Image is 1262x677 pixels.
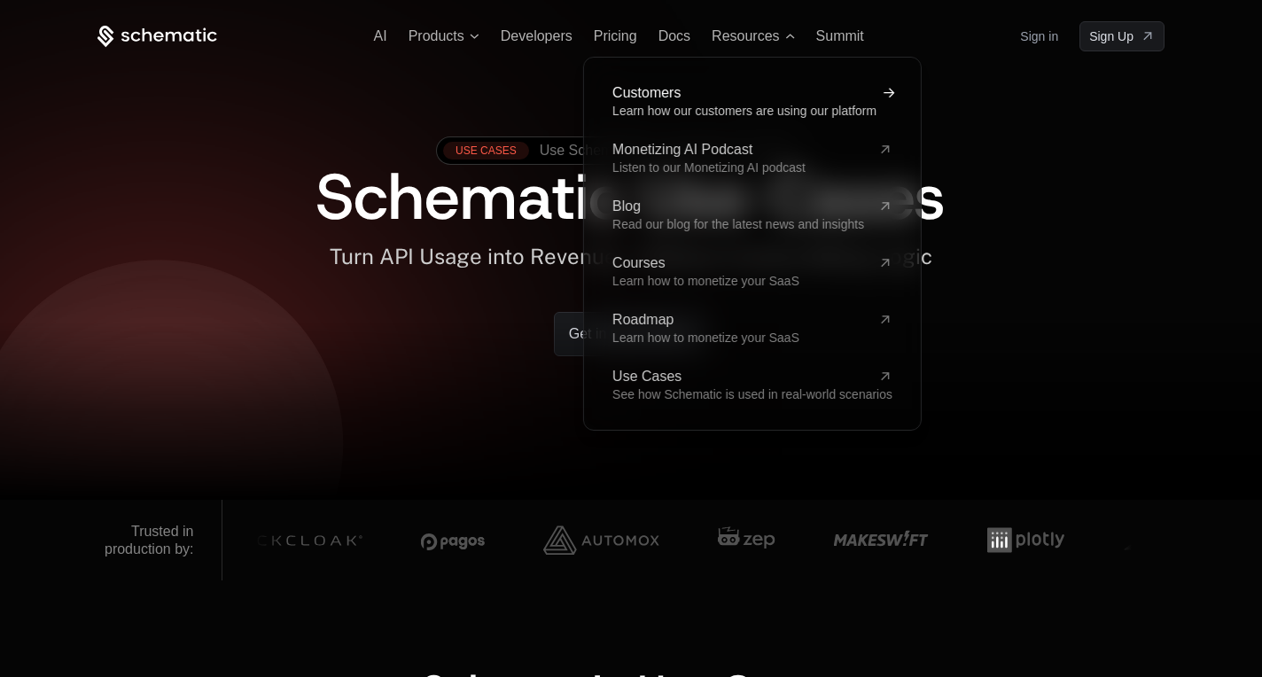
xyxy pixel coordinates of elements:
[542,514,658,566] img: Customer 5
[540,143,791,159] span: Use Schematic for everything you need!
[612,199,892,231] a: BlogRead our blog for the latest news and insights
[612,217,864,231] span: Read our blog for the latest news and insights
[712,28,779,44] span: Resources
[330,244,932,268] span: Turn API Usage into Revenue — Without Custom Billing Logic
[443,142,791,160] a: [object Object],[object Object]
[315,154,946,239] span: Schematic Use Cases
[213,514,362,566] img: Customer 3
[612,313,871,327] span: Roadmap
[833,514,928,566] img: Customer 7
[374,28,387,43] a: AI
[612,143,892,175] a: Monetizing AI PodcastListen to our Monetizing AI podcast
[612,199,871,214] span: Blog
[612,370,871,384] span: Use Cases
[612,86,892,118] a: CustomersLearn how our customers are using our platform
[816,28,864,43] a: Summit
[594,28,637,43] a: Pricing
[986,514,1064,566] img: Customer 8
[612,256,871,270] span: Courses
[612,274,799,288] span: Learn how to monetize your SaaS
[658,28,690,43] a: Docs
[612,387,892,401] span: See how Schematic is used in real-world scenarios
[443,142,529,160] div: Use Cases
[612,370,892,401] a: Use CasesSee how Schematic is used in real-world scenarios
[612,160,806,175] span: Listen to our Monetizing AI podcast
[612,104,876,118] span: Learn how our customers are using our platform
[612,313,892,345] a: RoadmapLearn how to monetize your SaaS
[717,514,775,566] img: Customer 6
[612,256,892,288] a: CoursesLearn how to monetize your SaaS
[1020,22,1058,51] a: Sign in
[612,86,871,100] span: Customers
[1089,27,1133,45] span: Sign Up
[1079,21,1165,51] a: [object Object]
[409,28,464,44] span: Products
[612,143,871,157] span: Monetizing AI Podcast
[420,514,484,566] img: Customer 4
[612,331,799,345] span: Learn how to monetize your SaaS
[105,523,194,558] div: Trusted in production by:
[501,28,573,43] a: Developers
